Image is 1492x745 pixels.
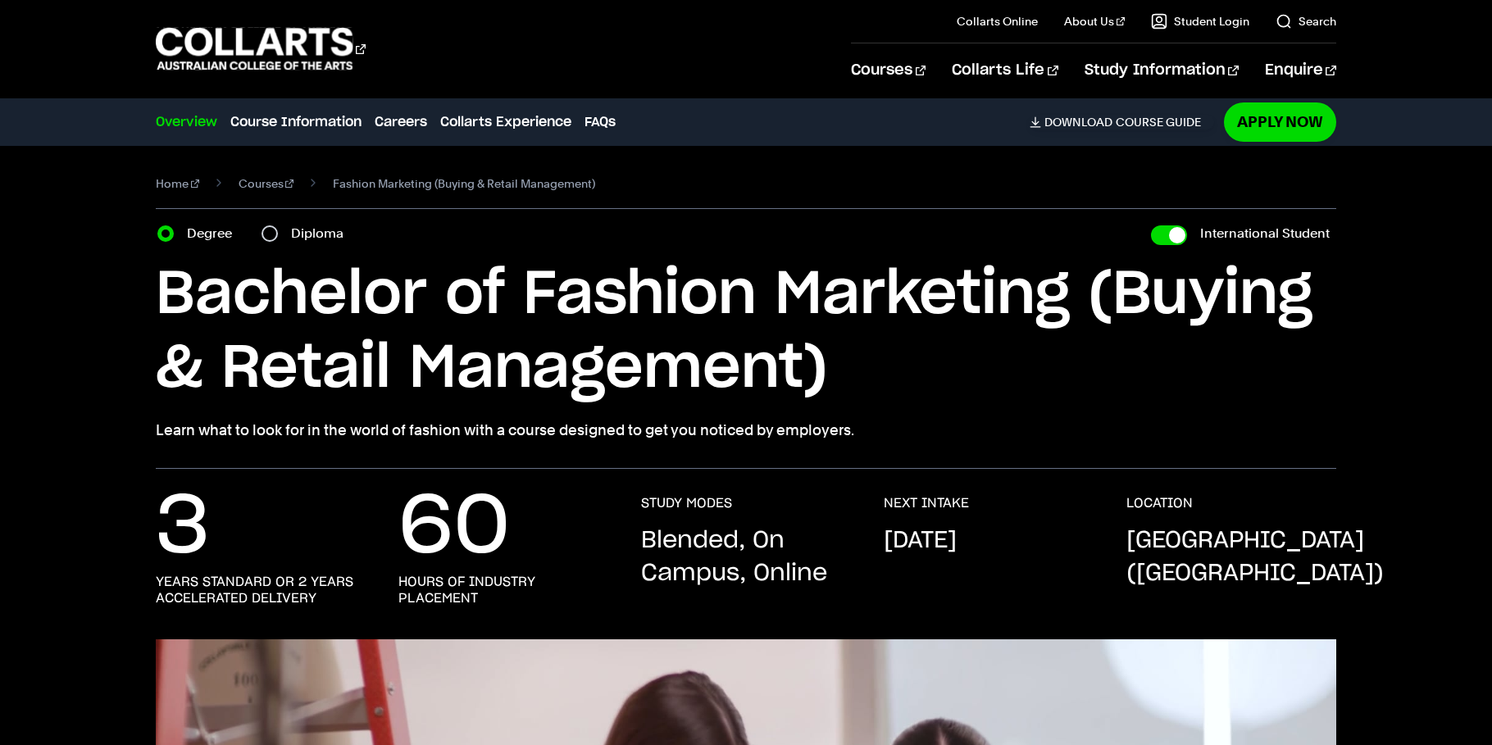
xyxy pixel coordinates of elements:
[398,495,510,561] p: 60
[187,222,242,245] label: Degree
[156,172,199,195] a: Home
[585,112,616,132] a: FAQs
[291,222,353,245] label: Diploma
[230,112,362,132] a: Course Information
[1224,102,1336,141] a: Apply Now
[851,43,926,98] a: Courses
[641,525,851,590] p: Blended, On Campus, Online
[156,495,210,561] p: 3
[1151,13,1249,30] a: Student Login
[1200,222,1330,245] label: International Student
[1276,13,1336,30] a: Search
[398,574,608,606] h3: hours of industry placement
[884,525,957,557] p: [DATE]
[641,495,732,511] h3: STUDY MODES
[952,43,1058,98] a: Collarts Life
[1085,43,1239,98] a: Study Information
[156,258,1336,406] h1: Bachelor of Fashion Marketing (Buying & Retail Management)
[1126,525,1384,590] p: [GEOGRAPHIC_DATA] ([GEOGRAPHIC_DATA])
[884,495,969,511] h3: NEXT INTAKE
[156,574,366,606] h3: years standard or 2 years accelerated delivery
[440,112,571,132] a: Collarts Experience
[1044,115,1112,129] span: Download
[957,13,1038,30] a: Collarts Online
[1126,495,1193,511] h3: LOCATION
[156,25,366,72] div: Go to homepage
[1030,115,1214,129] a: DownloadCourse Guide
[239,172,294,195] a: Courses
[156,112,217,132] a: Overview
[1265,43,1336,98] a: Enquire
[156,419,1336,442] p: Learn what to look for in the world of fashion with a course designed to get you noticed by emplo...
[333,172,595,195] span: Fashion Marketing (Buying & Retail Management)
[1064,13,1125,30] a: About Us
[375,112,427,132] a: Careers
